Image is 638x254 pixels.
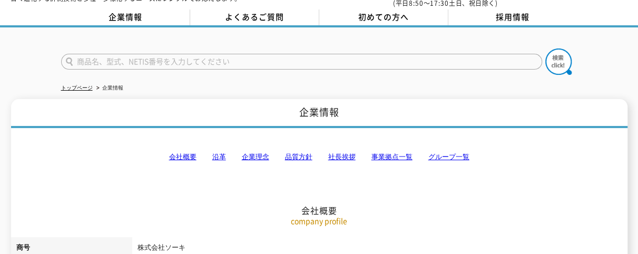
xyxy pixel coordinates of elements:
p: company profile [11,216,627,227]
a: 会社概要 [169,153,197,161]
a: トップページ [61,85,93,91]
a: 企業情報 [61,9,190,25]
a: 企業理念 [242,153,269,161]
a: 採用情報 [448,9,577,25]
input: 商品名、型式、NETIS番号を入力してください [61,54,542,70]
img: btn_search.png [545,48,572,75]
h2: 会社概要 [11,100,627,216]
a: 社長挨拶 [328,153,356,161]
li: 企業情報 [94,83,123,94]
a: 初めての方へ [319,9,448,25]
a: 事業拠点一覧 [371,153,413,161]
span: 初めての方へ [358,11,409,23]
h1: 企業情報 [11,99,627,128]
a: 沿革 [212,153,226,161]
a: グループ一覧 [428,153,469,161]
a: 品質方針 [285,153,312,161]
a: よくあるご質問 [190,9,319,25]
